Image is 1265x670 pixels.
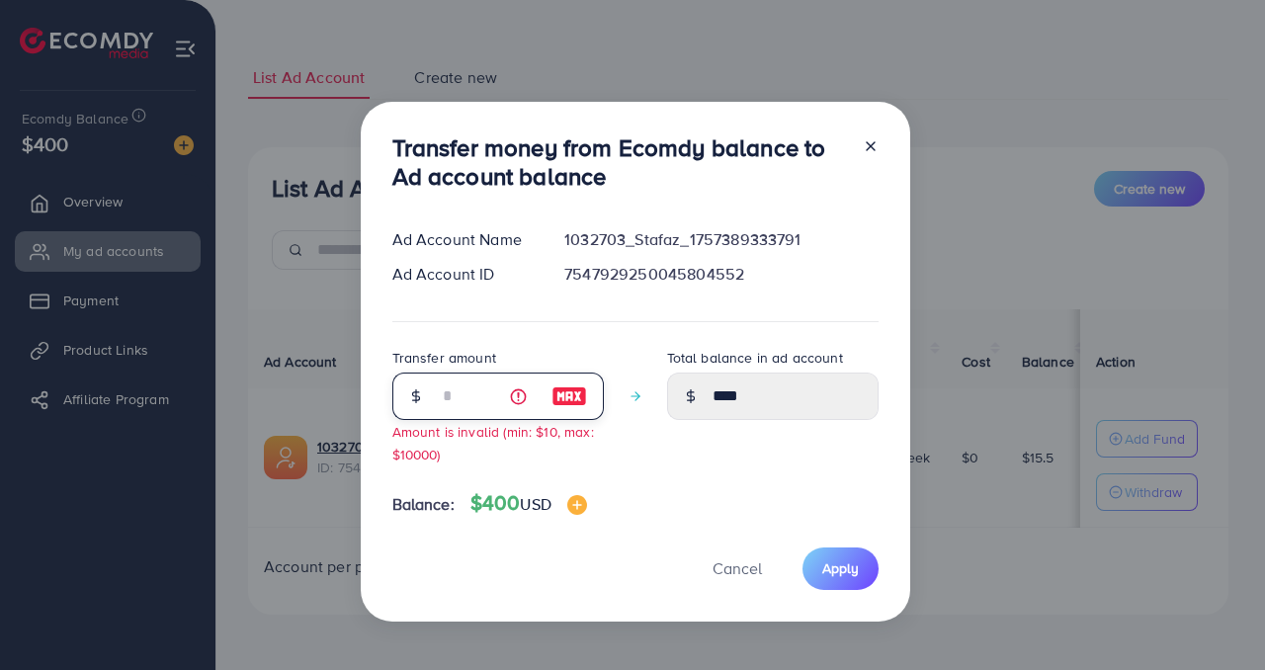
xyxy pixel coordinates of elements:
[377,263,549,286] div: Ad Account ID
[392,422,594,463] small: Amount is invalid (min: $10, max: $10000)
[1181,581,1250,655] iframe: Chat
[520,493,550,515] span: USD
[548,263,893,286] div: 7547929250045804552
[392,493,455,516] span: Balance:
[470,491,587,516] h4: $400
[713,557,762,579] span: Cancel
[548,228,893,251] div: 1032703_Stafaz_1757389333791
[377,228,549,251] div: Ad Account Name
[567,495,587,515] img: image
[667,348,843,368] label: Total balance in ad account
[688,547,787,590] button: Cancel
[392,348,496,368] label: Transfer amount
[551,384,587,408] img: image
[392,133,847,191] h3: Transfer money from Ecomdy balance to Ad account balance
[822,558,859,578] span: Apply
[802,547,879,590] button: Apply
